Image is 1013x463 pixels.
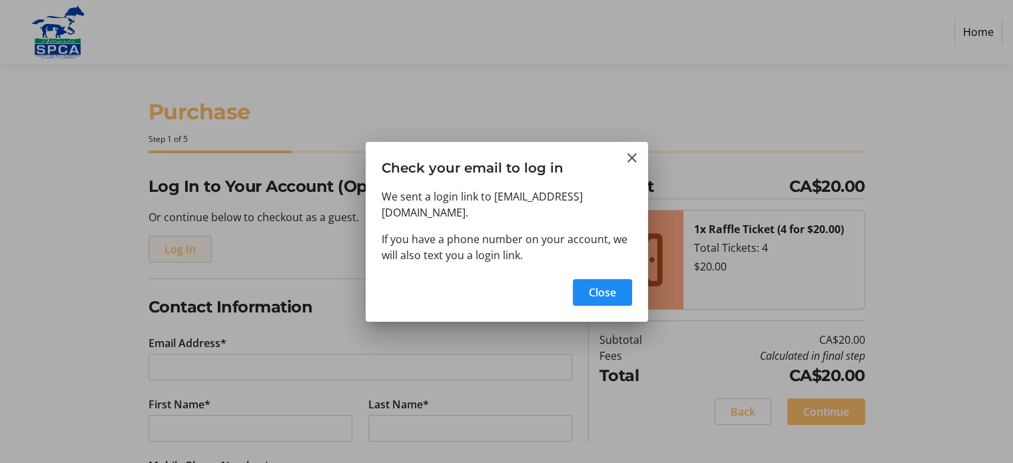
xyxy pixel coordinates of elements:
button: Close [624,150,640,166]
p: We sent a login link to [EMAIL_ADDRESS][DOMAIN_NAME]. [382,189,632,221]
button: Close [573,279,632,306]
span: Close [589,284,616,300]
p: If you have a phone number on your account, we will also text you a login link. [382,231,632,263]
h3: Check your email to log in [366,142,648,188]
